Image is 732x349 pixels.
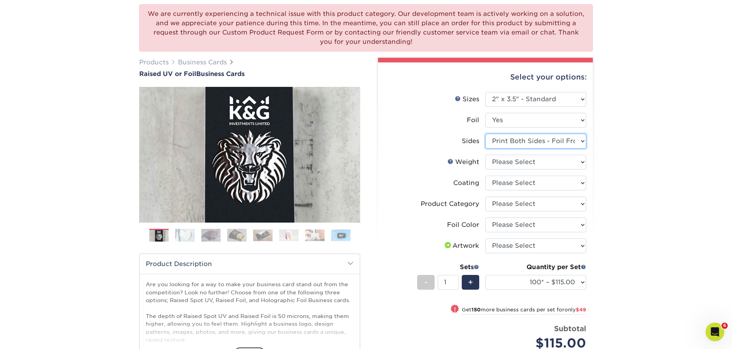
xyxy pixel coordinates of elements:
img: Business Cards 08 [331,229,350,241]
img: Business Cards 07 [305,229,325,241]
span: + [468,276,473,288]
div: Sets [417,263,479,272]
small: Get more business cards per set for [462,307,586,314]
img: Business Cards 03 [201,228,221,242]
a: Raised UV or FoilBusiness Cards [139,70,360,78]
strong: Subtotal [554,324,586,333]
div: Foil Color [447,220,479,230]
img: Business Cards 01 [149,226,169,245]
div: Quantity per Set [485,263,586,272]
div: Select your options: [384,62,587,92]
span: ! [454,305,456,313]
div: We are currently experiencing a technical issue with this product category. Our development team ... [139,4,593,52]
h1: Business Cards [139,70,360,78]
div: Sizes [455,95,479,104]
img: Raised UV or Foil 01 [139,44,360,265]
iframe: Google Customer Reviews [2,325,66,346]
a: Business Cards [178,59,227,66]
div: Weight [447,157,479,167]
span: - [424,276,428,288]
img: Business Cards 04 [227,228,247,242]
div: Product Category [421,199,479,209]
span: $49 [576,307,586,313]
a: Products [139,59,169,66]
span: only [565,307,586,313]
img: Business Cards 02 [175,228,195,242]
div: Coating [453,178,479,188]
iframe: Intercom live chat [706,323,724,341]
span: Raised UV or Foil [139,70,196,78]
div: Sides [462,136,479,146]
div: Artwork [443,241,479,251]
img: Business Cards 06 [279,229,299,241]
img: Business Cards 05 [253,229,273,241]
h2: Product Description [140,254,360,274]
span: 6 [722,323,728,329]
strong: 150 [471,307,481,313]
div: Foil [467,116,479,125]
